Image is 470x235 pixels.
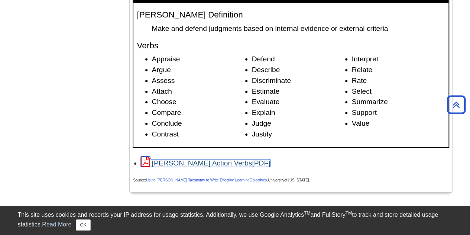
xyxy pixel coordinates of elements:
[252,54,345,65] li: Defend
[352,107,445,118] li: Support
[346,210,352,216] sup: TM
[284,178,310,182] span: of [US_STATE].
[249,175,268,183] a: Objectives,
[146,178,249,182] a: Using [PERSON_NAME] Taxonomy to Write Effective Learning
[352,65,445,75] li: Relate
[133,178,250,182] span: Source:
[352,97,445,107] li: Summarize
[252,65,345,75] li: Describe
[268,178,284,182] span: University
[249,178,268,182] span: Objectives,
[152,129,245,140] li: Contrast
[252,75,345,86] li: Discriminate
[304,210,310,216] sup: TM
[352,118,445,129] li: Value
[252,97,345,107] li: Evaluate
[137,10,445,20] h4: [PERSON_NAME] Definition
[76,219,90,231] button: Close
[444,100,468,110] a: Back to Top
[252,118,345,129] li: Judge
[152,107,245,118] li: Compare
[252,86,345,97] li: Estimate
[152,86,245,97] li: Attach
[152,23,445,33] dd: Make and defend judgments based on internal evidence or external criteria
[252,107,345,118] li: Explain
[252,129,345,140] li: Justify
[141,159,270,167] a: Link opens in new window
[152,118,245,129] li: Conclude
[137,41,445,51] h4: Verbs
[152,65,245,75] li: Argue
[352,75,445,86] li: Rate
[18,210,453,231] div: This site uses cookies and records your IP address for usage statistics. Additionally, we use Goo...
[352,86,445,97] li: Select
[42,221,71,228] a: Read More
[152,97,245,107] li: Choose
[352,54,445,65] li: Interpret
[152,75,245,86] li: Assess
[152,54,245,65] li: Appraise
